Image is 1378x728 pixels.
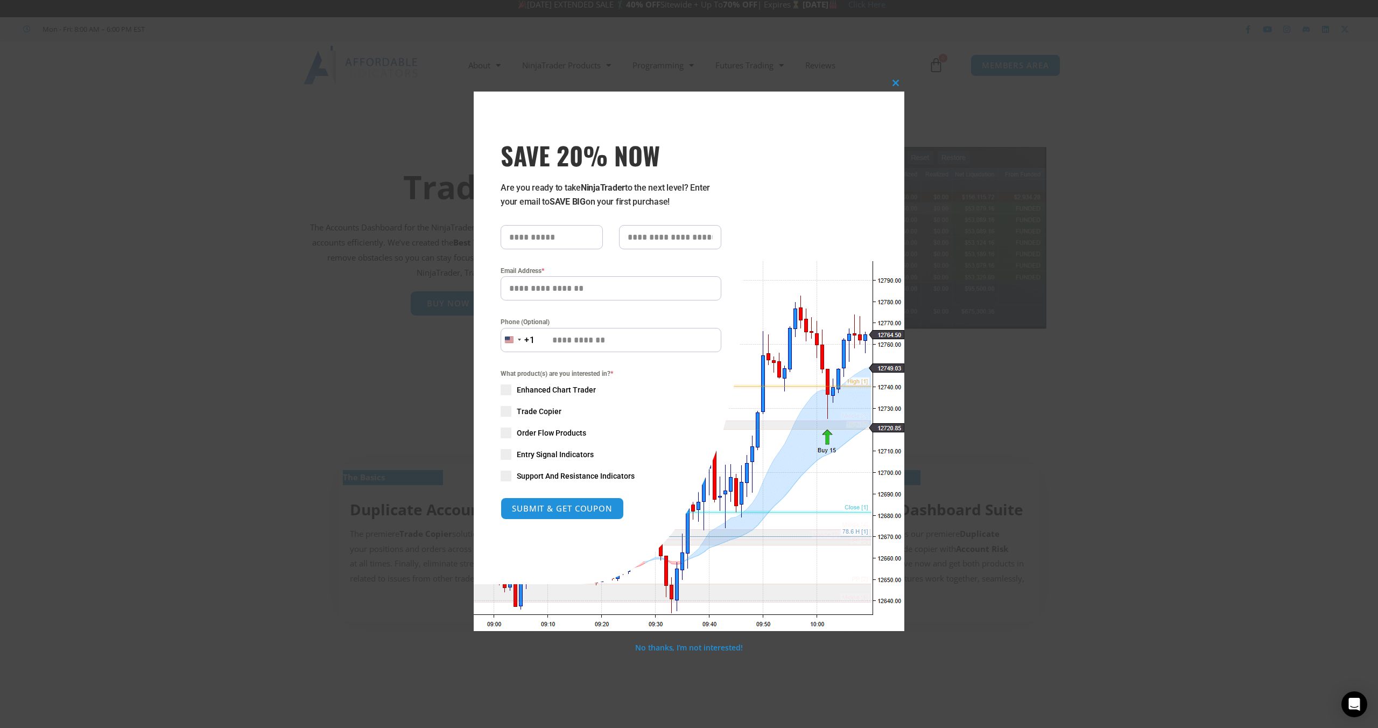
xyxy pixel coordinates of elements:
button: SUBMIT & GET COUPON [501,498,624,520]
p: Are you ready to take to the next level? Enter your email to on your first purchase! [501,181,721,209]
strong: SAVE BIG [550,197,586,207]
span: What product(s) are you interested in? [501,368,721,379]
label: Support And Resistance Indicators [501,471,721,481]
button: Selected country [501,328,535,352]
span: Entry Signal Indicators [517,449,594,460]
span: Order Flow Products [517,428,586,438]
span: Enhanced Chart Trader [517,384,596,395]
span: SAVE 20% NOW [501,140,721,170]
div: Open Intercom Messenger [1341,691,1367,717]
label: Order Flow Products [501,428,721,438]
label: Entry Signal Indicators [501,449,721,460]
a: No thanks, I’m not interested! [635,642,742,653]
label: Trade Copier [501,406,721,417]
strong: NinjaTrader [581,183,625,193]
label: Email Address [501,265,721,276]
label: Phone (Optional) [501,317,721,327]
span: Support And Resistance Indicators [517,471,635,481]
span: Trade Copier [517,406,561,417]
div: +1 [524,333,535,347]
label: Enhanced Chart Trader [501,384,721,395]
